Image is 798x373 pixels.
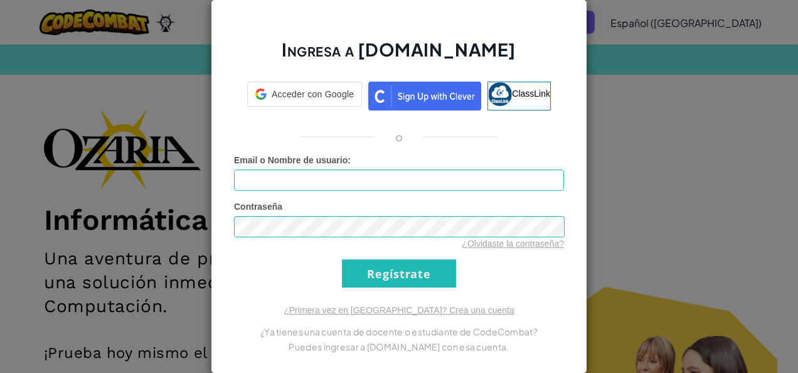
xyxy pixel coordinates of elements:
label: : [234,154,351,166]
span: Contraseña [234,202,282,212]
p: o [395,129,403,144]
input: Regístrate [342,259,456,288]
span: Acceder con Google [272,88,354,100]
a: ¿Olvidaste la contraseña? [462,239,564,249]
img: classlink-logo-small.png [488,82,512,106]
p: ¿Ya tienes una cuenta de docente o estudiante de CodeCombat? [234,324,564,339]
a: Acceder con Google [247,82,362,111]
div: Acceder con Google [247,82,362,107]
span: ClassLink [512,89,550,99]
p: Puedes ingresar a [DOMAIN_NAME] con esa cuenta. [234,339,564,354]
span: Email o Nombre de usuario [234,155,348,165]
a: ¿Primera vez en [GEOGRAPHIC_DATA]? Crea una cuenta [284,305,514,315]
img: clever_sso_button@2x.png [368,82,481,111]
h2: Ingresa a [DOMAIN_NAME] [234,38,564,74]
